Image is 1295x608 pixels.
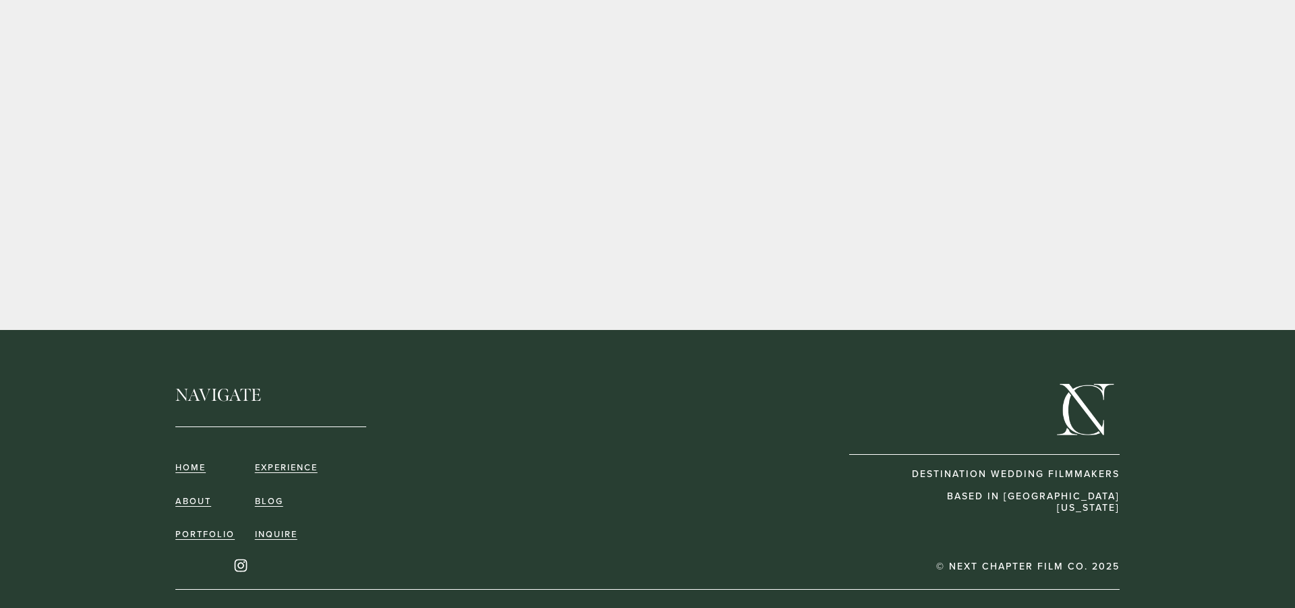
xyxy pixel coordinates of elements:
[175,385,287,406] h4: NAVIGATE
[889,491,1120,514] p: BASED IN [GEOGRAPHIC_DATA][US_STATE]
[255,529,297,539] a: inquire
[255,462,318,472] a: experience
[889,468,1120,480] p: DESTINATION WEDDING FILMMAKERS
[175,529,235,539] a: portfolio
[929,561,1120,572] p: © NEXT CHAPTER FILM CO. 2025
[234,559,248,572] a: Instagram
[175,462,206,472] a: HOME
[175,496,211,506] a: ABOUT
[255,496,283,506] a: blog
